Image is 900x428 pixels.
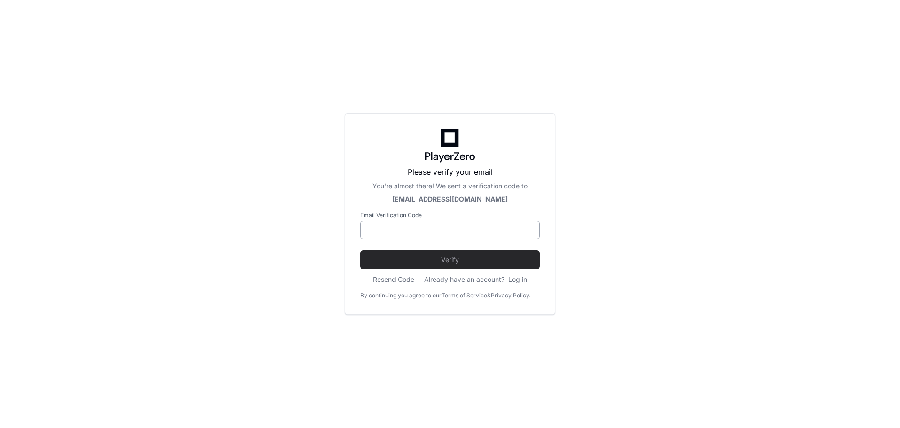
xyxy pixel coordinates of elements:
[360,255,540,265] span: Verify
[508,275,527,284] button: Log in
[424,275,527,284] div: Already have an account?
[373,275,414,284] button: Resend Code
[360,195,540,204] div: [EMAIL_ADDRESS][DOMAIN_NAME]
[360,166,540,178] p: Please verify your email
[360,181,540,191] div: You're almost there! We sent a verification code to
[491,292,530,299] a: Privacy Policy.
[487,292,491,299] div: &
[360,292,442,299] div: By continuing you agree to our
[360,250,540,269] button: Verify
[418,275,420,284] span: |
[360,211,540,219] label: Email Verification Code
[442,292,487,299] a: Terms of Service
